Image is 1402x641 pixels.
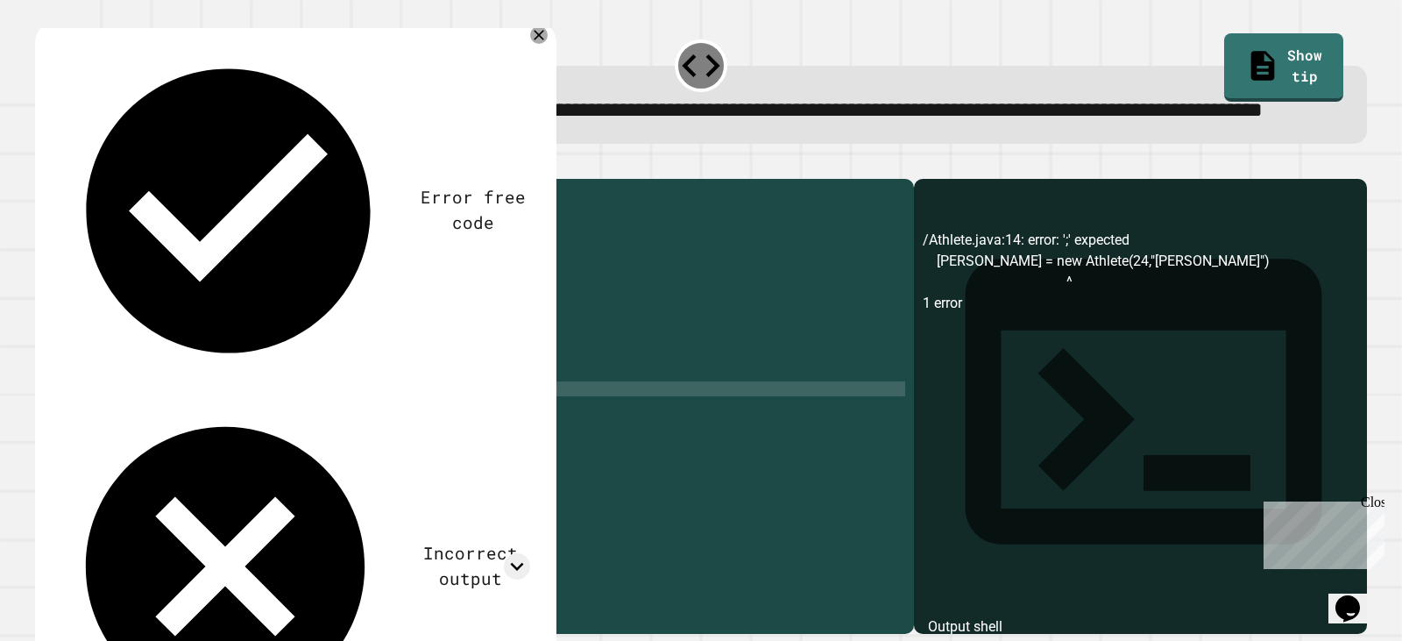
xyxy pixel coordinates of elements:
[1257,495,1384,569] iframe: chat widget
[411,541,530,592] div: Incorrect output
[7,7,121,111] div: Chat with us now!Close
[923,230,1358,634] div: /Athlete.java:14: error: ';' expected [PERSON_NAME] = new Athlete(24,"[PERSON_NAME]") ^ 1 error
[1328,571,1384,623] iframe: chat widget
[1224,33,1343,102] a: Show tip
[416,185,530,236] div: Error free code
